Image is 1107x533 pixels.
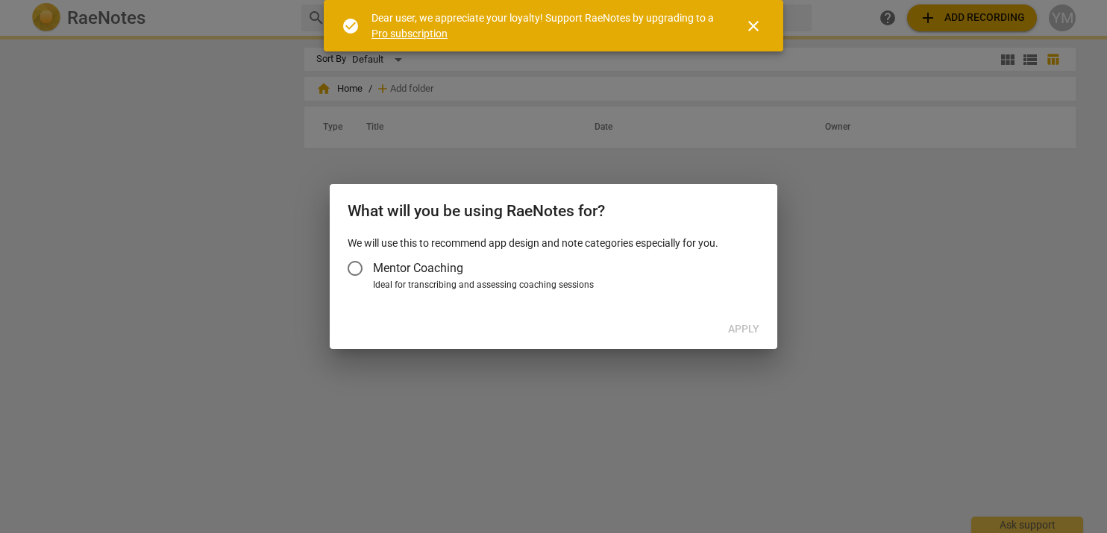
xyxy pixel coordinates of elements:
span: check_circle [342,17,360,35]
span: Mentor Coaching [373,259,463,277]
a: Pro subscription [371,28,448,40]
h2: What will you be using RaeNotes for? [348,202,759,221]
button: Close [736,8,771,44]
div: Dear user, we appreciate your loyalty! Support RaeNotes by upgrading to a [371,10,718,41]
div: Ideal for transcribing and assessing coaching sessions [373,279,755,292]
span: close [744,17,762,35]
div: Account type [348,250,759,292]
p: We will use this to recommend app design and note categories especially for you. [348,236,759,251]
